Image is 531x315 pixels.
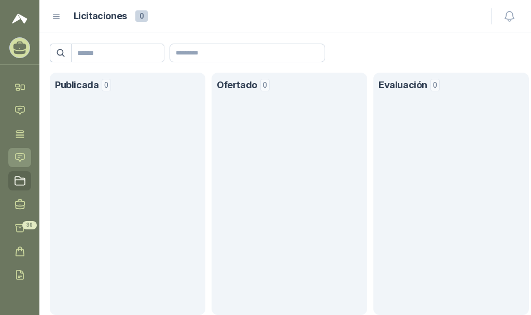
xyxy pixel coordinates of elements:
h1: Licitaciones [74,9,127,24]
img: Logo peakr [12,12,27,25]
span: 0 [260,79,270,91]
span: 0 [135,10,148,22]
h1: Publicada [55,78,99,93]
span: 0 [430,79,440,91]
a: 30 [8,218,31,238]
h1: Evaluación [379,78,427,93]
span: 30 [22,221,37,229]
h1: Ofertado [217,78,257,93]
span: 0 [102,79,111,91]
